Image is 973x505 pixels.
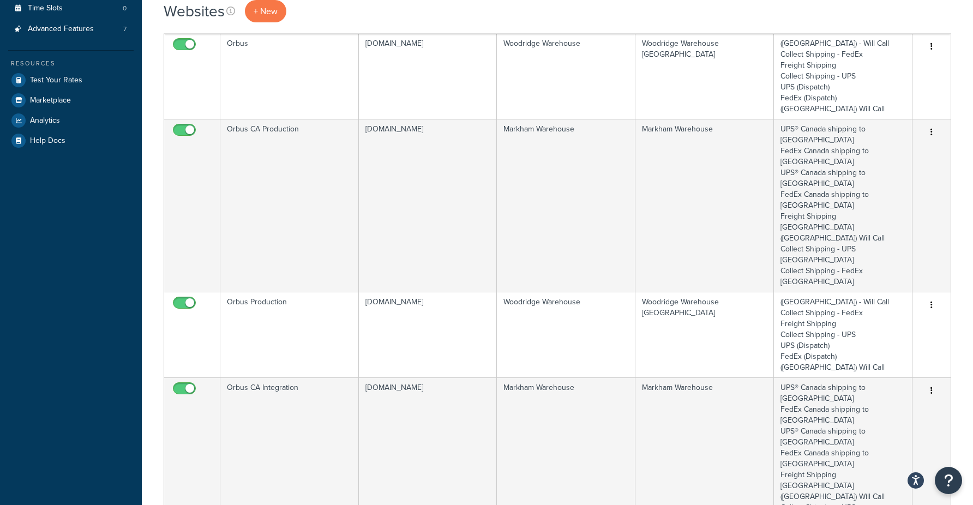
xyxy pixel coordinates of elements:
span: + New [254,5,278,17]
td: Woodridge Warehouse [GEOGRAPHIC_DATA] [635,292,774,377]
td: Woodridge Warehouse [497,292,635,377]
td: [DOMAIN_NAME] [359,33,497,119]
td: Woodridge Warehouse [497,33,635,119]
span: Help Docs [30,136,65,146]
span: 0 [123,4,127,13]
td: Orbus [220,33,359,119]
td: ([GEOGRAPHIC_DATA]) - Will Call Collect Shipping - FedEx Freight Shipping Collect Shipping - UPS ... [774,292,912,377]
td: Woodridge Warehouse [GEOGRAPHIC_DATA] [635,33,774,119]
td: ([GEOGRAPHIC_DATA]) - Will Call Collect Shipping - FedEx Freight Shipping Collect Shipping - UPS ... [774,33,912,119]
td: Orbus Production [220,292,359,377]
a: Advanced Features 7 [8,19,134,39]
span: Time Slots [28,4,63,13]
span: 7 [123,25,127,34]
a: Marketplace [8,91,134,110]
button: Open Resource Center [935,467,962,494]
td: UPS® Canada shipping to [GEOGRAPHIC_DATA] FedEx Canada shipping to [GEOGRAPHIC_DATA] UPS® Canada ... [774,119,912,292]
span: Advanced Features [28,25,94,34]
span: Analytics [30,116,60,125]
td: [DOMAIN_NAME] [359,119,497,292]
td: Markham Warehouse [635,119,774,292]
span: Marketplace [30,96,71,105]
td: [DOMAIN_NAME] [359,292,497,377]
a: Analytics [8,111,134,130]
h1: Websites [164,1,225,22]
a: Test Your Rates [8,70,134,90]
li: Advanced Features [8,19,134,39]
td: Markham Warehouse [497,119,635,292]
td: Orbus CA Production [220,119,359,292]
a: Help Docs [8,131,134,151]
span: Test Your Rates [30,76,82,85]
div: Resources [8,59,134,68]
